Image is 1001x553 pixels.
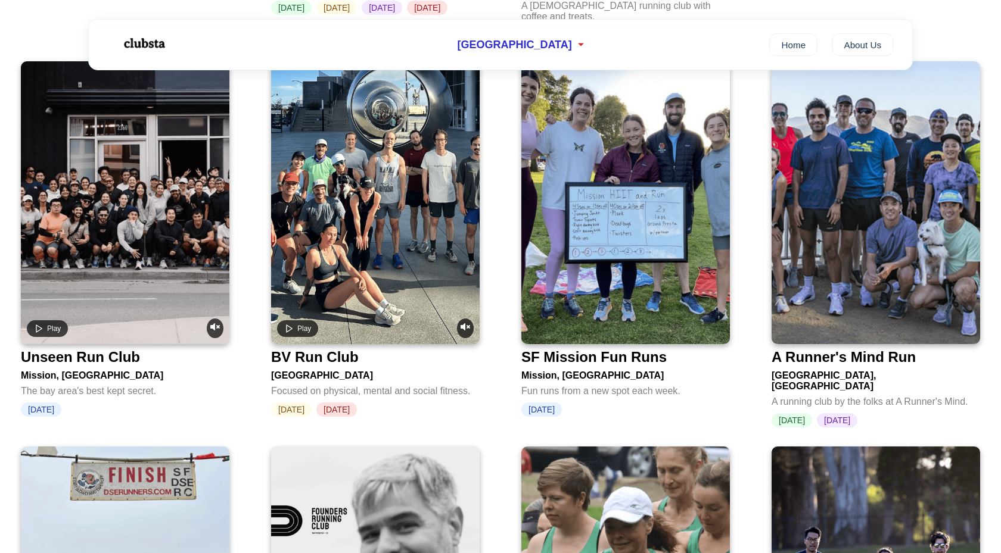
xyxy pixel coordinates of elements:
div: BV Run Club [271,349,359,365]
div: SF Mission Fun Runs [521,349,667,365]
button: Play video [277,320,318,337]
span: [DATE] [21,402,61,417]
div: Mission, [GEOGRAPHIC_DATA] [521,365,730,381]
span: [DATE] [271,1,312,15]
span: [DATE] [271,402,312,417]
a: About Us [832,33,893,56]
button: Unmute video [457,318,474,338]
a: Play videoUnmute videoUnseen Run ClubMission, [GEOGRAPHIC_DATA]The bay area's best kept secret.[D... [21,61,229,417]
div: [GEOGRAPHIC_DATA], [GEOGRAPHIC_DATA] [772,365,980,392]
div: Fun runs from a new spot each week. [521,381,730,396]
span: [DATE] [316,402,357,417]
div: [GEOGRAPHIC_DATA] [271,365,480,381]
img: A Runner's Mind Run [772,61,980,344]
span: [DATE] [817,413,857,427]
span: [DATE] [521,402,562,417]
span: [DATE] [407,1,447,15]
div: A running club by the folks at A Runner's Mind. [772,392,980,407]
div: Mission, [GEOGRAPHIC_DATA] [21,365,229,381]
span: [DATE] [316,1,357,15]
button: Play video [27,320,68,337]
button: Unmute video [207,318,223,338]
div: A Runner's Mind Run [772,349,916,365]
a: Home [769,33,817,56]
span: [GEOGRAPHIC_DATA] [457,39,571,51]
span: Play [297,324,311,333]
img: SF Mission Fun Runs [521,61,730,344]
span: [DATE] [772,413,812,427]
a: Play videoUnmute videoBV Run Club[GEOGRAPHIC_DATA]Focused on physical, mental and social fitness.... [271,61,480,417]
a: A Runner's Mind RunA Runner's Mind Run[GEOGRAPHIC_DATA], [GEOGRAPHIC_DATA]A running club by the f... [772,61,980,427]
div: Unseen Run Club [21,349,140,365]
span: Play [47,324,61,333]
div: The bay area's best kept secret. [21,381,229,396]
span: [DATE] [362,1,402,15]
div: Focused on physical, mental and social fitness. [271,381,480,396]
img: Logo [108,29,179,58]
a: SF Mission Fun RunsSF Mission Fun RunsMission, [GEOGRAPHIC_DATA]Fun runs from a new spot each wee... [521,61,730,417]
